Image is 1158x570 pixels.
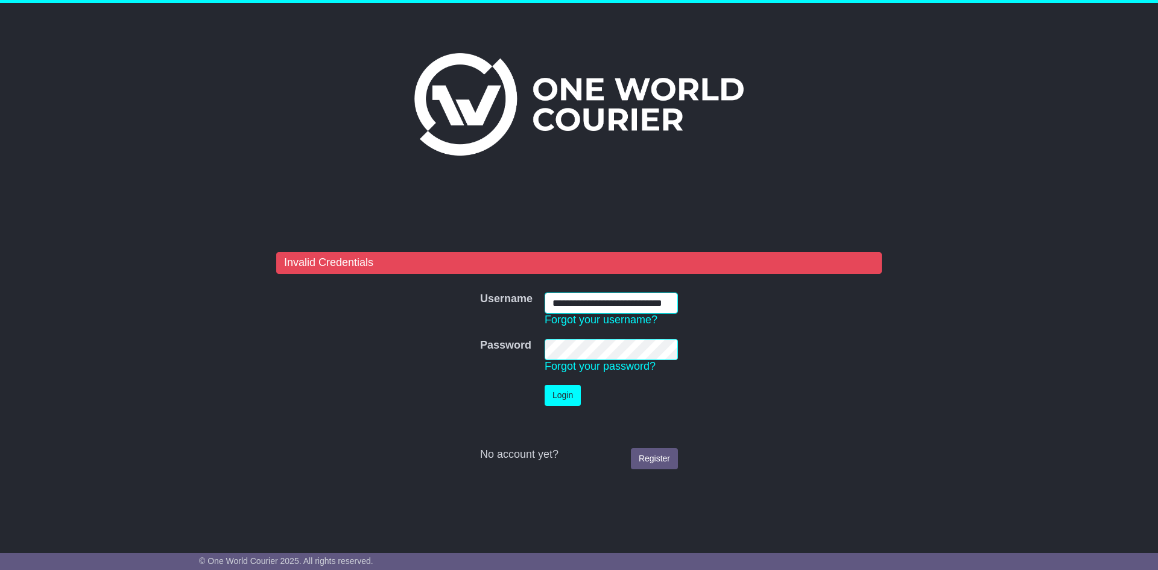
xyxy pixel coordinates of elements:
img: One World [414,53,744,156]
button: Login [545,385,581,406]
div: No account yet? [480,448,678,461]
a: Register [631,448,678,469]
div: Invalid Credentials [276,252,882,274]
span: © One World Courier 2025. All rights reserved. [199,556,373,566]
label: Password [480,339,531,352]
label: Username [480,293,533,306]
a: Forgot your password? [545,360,656,372]
a: Forgot your username? [545,314,657,326]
